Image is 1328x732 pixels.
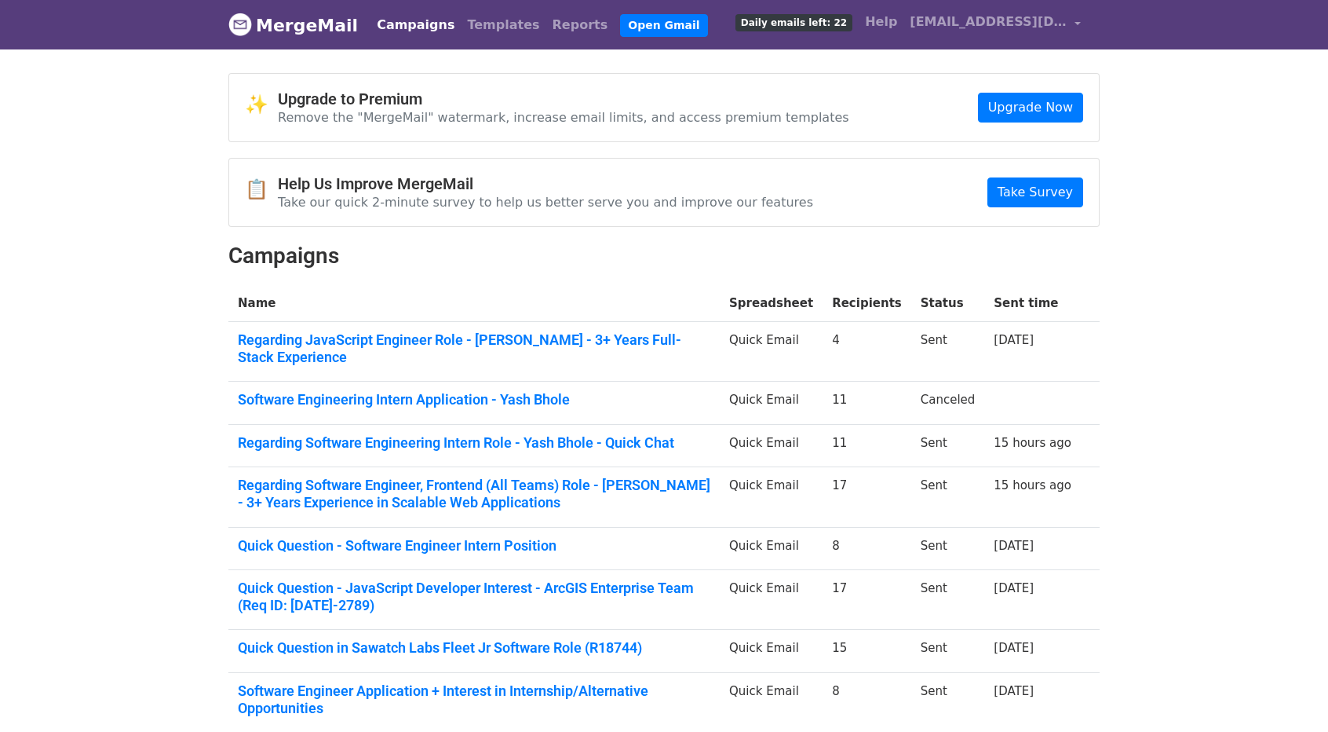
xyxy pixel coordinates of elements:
a: 15 hours ago [994,436,1071,450]
a: Templates [461,9,545,41]
th: Recipients [823,285,911,322]
a: Upgrade Now [978,93,1083,123]
a: Regarding Software Engineering Intern Role - Yash Bhole - Quick Chat [238,434,710,452]
h4: Help Us Improve MergeMail [278,174,813,193]
a: [DATE] [994,581,1034,595]
h2: Campaigns [228,243,1100,269]
a: Regarding JavaScript Engineer Role - [PERSON_NAME] - 3+ Years Full-Stack Experience [238,331,710,365]
a: MergeMail [228,9,358,42]
th: Spreadsheet [720,285,823,322]
a: Software Engineering Intern Application - Yash Bhole [238,391,710,408]
a: Quick Question - JavaScript Developer Interest - ArcGIS Enterprise Team (Req ID: [DATE]-2789) [238,580,710,613]
a: Quick Question in Sawatch Labs Fleet Jr Software Role (R18744) [238,639,710,657]
h4: Upgrade to Premium [278,90,849,108]
td: Quick Email [720,630,823,673]
td: 17 [823,467,911,527]
a: Daily emails left: 22 [729,6,859,38]
span: ✨ [245,93,278,116]
a: Open Gmail [620,14,707,37]
th: Sent time [984,285,1081,322]
td: 17 [823,570,911,630]
td: Sent [911,322,985,382]
a: Take Survey [987,178,1083,207]
td: Quick Email [720,382,823,425]
a: Reports [546,9,615,41]
td: Quick Email [720,527,823,570]
span: [EMAIL_ADDRESS][DOMAIN_NAME] [910,13,1067,31]
span: Daily emails left: 22 [735,14,852,31]
img: MergeMail logo [228,13,252,36]
a: Campaigns [370,9,461,41]
p: Remove the "MergeMail" watermark, increase email limits, and access premium templates [278,109,849,126]
th: Status [911,285,985,322]
td: 11 [823,382,911,425]
span: 📋 [245,178,278,201]
td: Canceled [911,382,985,425]
td: Quick Email [720,467,823,527]
a: [DATE] [994,641,1034,655]
td: Sent [911,570,985,630]
a: Help [859,6,903,38]
a: 15 hours ago [994,478,1071,492]
th: Name [228,285,720,322]
td: 11 [823,424,911,467]
a: Regarding Software Engineer, Frontend (All Teams) Role - [PERSON_NAME] - 3+ Years Experience in S... [238,477,710,511]
td: 15 [823,630,911,673]
td: Quick Email [720,570,823,630]
td: Sent [911,424,985,467]
a: [DATE] [994,333,1034,347]
a: [DATE] [994,684,1034,698]
a: Quick Question - Software Engineer Intern Position [238,537,710,554]
td: Sent [911,527,985,570]
td: Sent [911,630,985,673]
a: [DATE] [994,539,1034,553]
td: 4 [823,322,911,382]
td: Quick Email [720,424,823,467]
td: 8 [823,527,911,570]
a: [EMAIL_ADDRESS][DOMAIN_NAME] [903,6,1087,43]
td: Quick Email [720,322,823,382]
p: Take our quick 2-minute survey to help us better serve you and improve our features [278,194,813,210]
td: Sent [911,467,985,527]
a: Software Engineer Application + Interest in Internship/Alternative Opportunities [238,683,710,716]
